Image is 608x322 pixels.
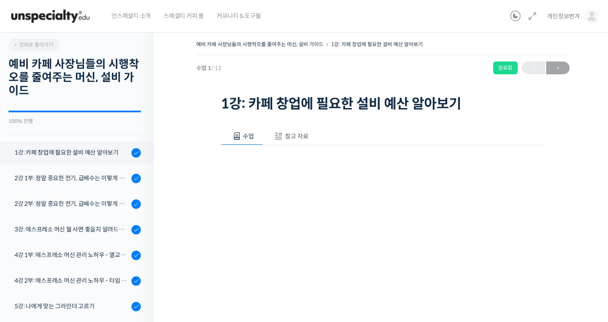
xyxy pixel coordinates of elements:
[15,250,129,260] div: 4강 1부: 에스프레소 머신 관리 노하우 - 열교환기(HX) 보일러, 다중 보일러 머신의 차이
[15,225,129,234] div: 3강: 에스프레소 머신 뭘 사면 좋을지 알려드려요 - 에스프레소 머신 가이드
[243,132,254,140] span: 수업
[221,96,545,112] h1: 1강: 카페 창업에 필요한 설비 예산 알아보기
[285,132,308,140] span: 참고 자료
[15,302,129,311] div: 5강: 나에게 맞는 그라인더 고르기
[196,65,221,71] span: 수업 1
[547,12,580,20] span: 개인정보변겨
[331,41,423,47] a: 1강: 카페 창업에 필요한 설비 예산 알아보기
[9,119,141,124] div: 100% 진행
[196,41,323,47] a: 예비 카페 사장님들의 시행착오를 줄여주는 머신, 설비 가이드
[15,148,129,157] div: 1강: 카페 창업에 필요한 설비 예산 알아보기
[9,58,141,98] h2: 예비 카페 사장님들의 시행착오를 줄여주는 머신, 설비 가이드
[546,62,570,74] span: →
[15,276,129,285] div: 4강 2부: 에스프레소 머신 관리 노하우 - 타임 온오프, 자동청소, 프리인퓨전 기능의 활용
[13,41,53,48] span: 강의로 돌아가기
[9,38,60,51] a: 강의로 돌아가기
[15,173,129,183] div: 2강 1부: 정말 중요한 전기, 급배수는 이렇게 체크하세요 - 전기 용량 배분
[211,64,221,72] span: / 12
[493,61,518,74] div: 완료함
[546,61,570,74] a: 다음→
[15,199,129,208] div: 2강 2부: 정말 중요한 전기, 급배수는 이렇게 체크하세요 - 매장 급배수 배치 및 구조 확인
